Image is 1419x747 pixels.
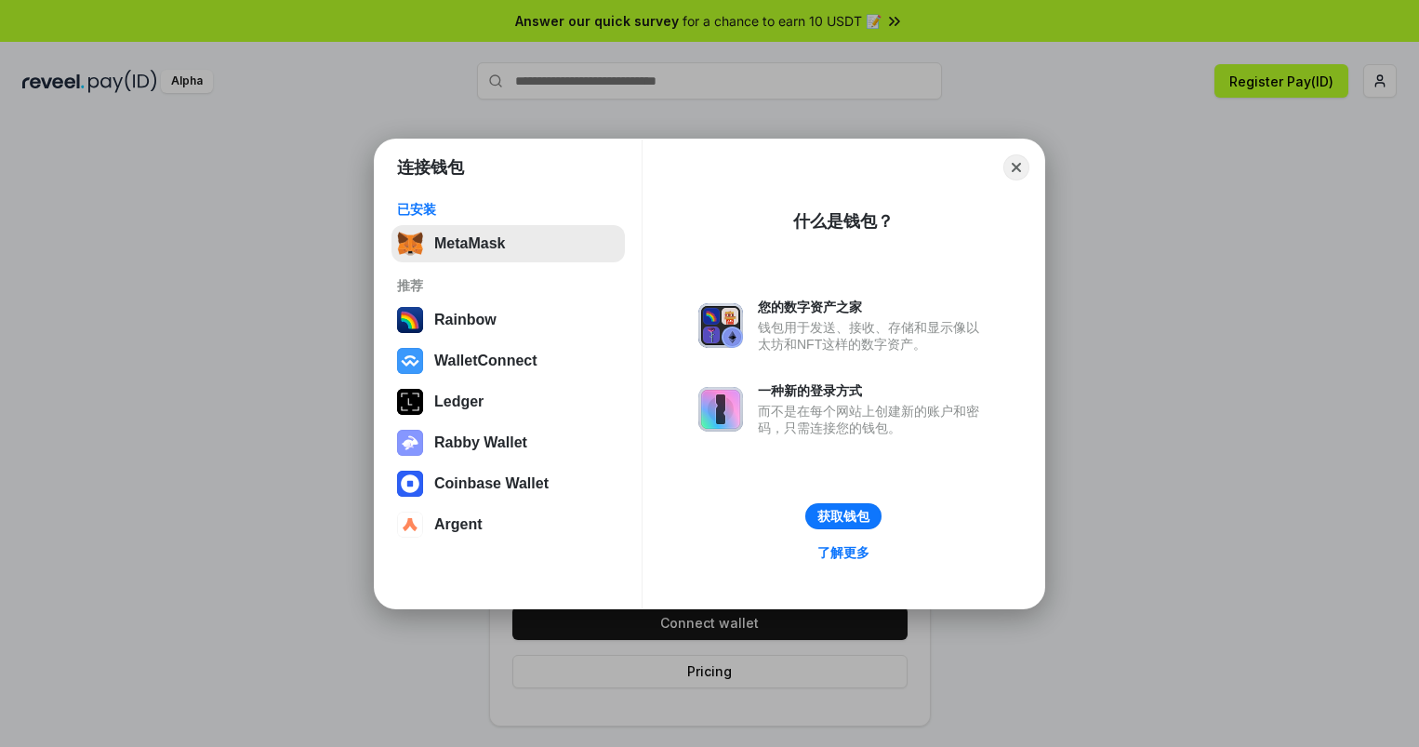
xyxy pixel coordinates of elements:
div: 而不是在每个网站上创建新的账户和密码，只需连接您的钱包。 [758,403,988,436]
button: Rainbow [391,301,625,339]
div: Rainbow [434,312,497,328]
h1: 连接钱包 [397,156,464,179]
img: svg+xml,%3Csvg%20width%3D%2228%22%20height%3D%2228%22%20viewBox%3D%220%200%2028%2028%22%20fill%3D... [397,512,423,538]
div: Argent [434,516,483,533]
div: 钱包用于发送、接收、存储和显示像以太坊和NFT这样的数字资产。 [758,319,988,353]
div: Ledger [434,394,484,410]
img: svg+xml,%3Csvg%20width%3D%2228%22%20height%3D%2228%22%20viewBox%3D%220%200%2028%2028%22%20fill%3D... [397,471,423,497]
div: 已安装 [397,201,619,218]
button: MetaMask [391,225,625,262]
img: svg+xml,%3Csvg%20xmlns%3D%22http%3A%2F%2Fwww.w3.org%2F2000%2Fsvg%22%20fill%3D%22none%22%20viewBox... [698,303,743,348]
img: svg+xml,%3Csvg%20xmlns%3D%22http%3A%2F%2Fwww.w3.org%2F2000%2Fsvg%22%20fill%3D%22none%22%20viewBox... [698,387,743,432]
img: svg+xml,%3Csvg%20fill%3D%22none%22%20height%3D%2233%22%20viewBox%3D%220%200%2035%2033%22%20width%... [397,231,423,257]
div: Rabby Wallet [434,434,527,451]
img: svg+xml,%3Csvg%20width%3D%22120%22%20height%3D%22120%22%20viewBox%3D%220%200%20120%20120%22%20fil... [397,307,423,333]
img: svg+xml,%3Csvg%20xmlns%3D%22http%3A%2F%2Fwww.w3.org%2F2000%2Fsvg%22%20width%3D%2228%22%20height%3... [397,389,423,415]
div: 您的数字资产之家 [758,299,988,315]
div: 获取钱包 [817,508,869,525]
div: WalletConnect [434,353,537,369]
div: 推荐 [397,277,619,294]
div: 了解更多 [817,544,869,561]
button: Close [1003,154,1029,180]
button: WalletConnect [391,342,625,380]
button: Argent [391,506,625,543]
button: Rabby Wallet [391,424,625,461]
div: 一种新的登录方式 [758,382,988,399]
div: 什么是钱包？ [793,210,894,233]
button: Ledger [391,383,625,420]
img: svg+xml,%3Csvg%20width%3D%2228%22%20height%3D%2228%22%20viewBox%3D%220%200%2028%2028%22%20fill%3D... [397,348,423,374]
img: svg+xml,%3Csvg%20xmlns%3D%22http%3A%2F%2Fwww.w3.org%2F2000%2Fsvg%22%20fill%3D%22none%22%20viewBox... [397,430,423,456]
div: Coinbase Wallet [434,475,549,492]
div: MetaMask [434,235,505,252]
button: 获取钱包 [805,503,882,529]
a: 了解更多 [806,540,881,565]
button: Coinbase Wallet [391,465,625,502]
